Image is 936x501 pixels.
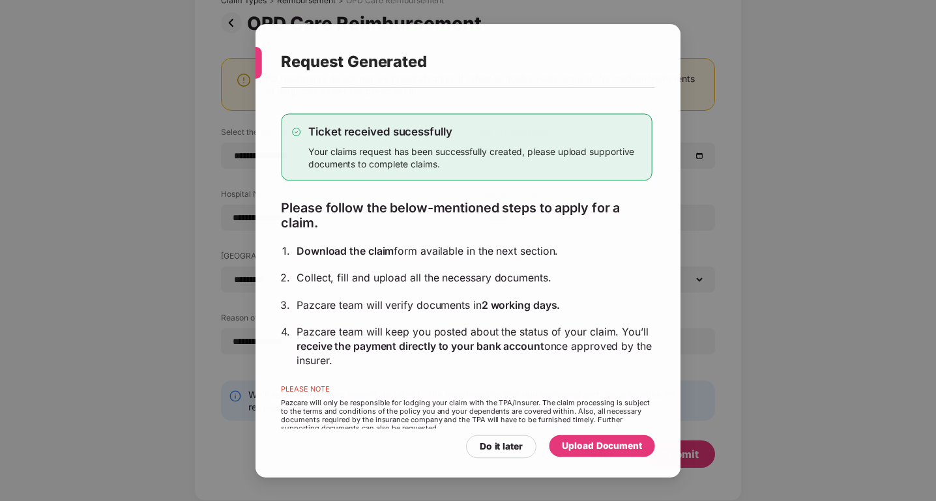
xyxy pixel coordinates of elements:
div: 3. [278,298,288,312]
div: 4. [279,325,288,339]
span: 2 working days. [482,298,561,311]
div: Pazcare team will keep you posted about the status of your claim. You’ll once approved by the ins... [295,325,654,368]
div: Your claims request has been successfully created, please upload supportive documents to complete... [306,143,643,168]
span: Download the claim [295,244,393,257]
div: 2. [278,270,288,285]
span: receive the payment directly to your bank account [295,340,545,353]
div: Pazcare team will verify documents in [295,298,654,312]
div: 1. [280,243,288,257]
div: Upload Document [563,440,644,455]
div: form available in the next section. [295,243,654,257]
div: Please follow the below-mentioned steps to apply for a claim. [279,199,654,230]
div: Pazcare will only be responsible for lodging your claim with the TPA/Insurer. The claim processin... [279,400,654,434]
div: PLEASE NOTE [279,386,654,400]
div: Ticket received sucessfully [306,122,643,137]
div: Do it later [480,441,523,455]
div: Request Generated [279,35,626,85]
img: svg+xml;base64,PHN2ZyB4bWxucz0iaHR0cDovL3d3dy53My5vcmcvMjAwMC9zdmciIHdpZHRoPSIxMy4zMzMiIGhlaWdodD... [290,126,299,134]
div: Collect, fill and upload all the necessary documents. [295,270,654,285]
